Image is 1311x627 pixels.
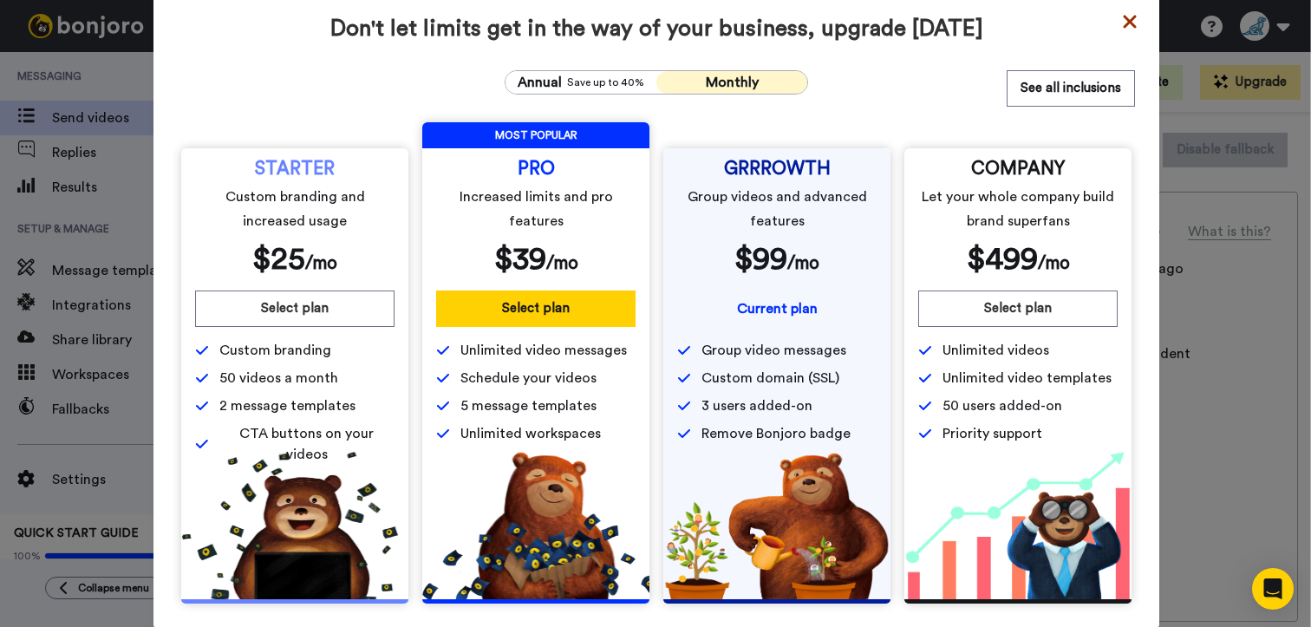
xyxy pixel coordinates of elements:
[255,162,335,176] span: STARTER
[701,340,846,361] span: Group video messages
[971,162,1065,176] span: COMPANY
[918,291,1118,327] button: Select plan
[440,185,633,233] span: Increased limits and pro features
[904,452,1132,599] img: baac238c4e1197dfdb093d3ea7416ec4.png
[737,302,818,316] span: Current plan
[734,244,787,275] span: $ 99
[518,72,562,93] span: Annual
[305,254,337,272] span: /mo
[422,452,649,599] img: b5b10b7112978f982230d1107d8aada4.png
[663,452,890,599] img: edd2fd70e3428fe950fd299a7ba1283f.png
[422,122,649,148] span: MOST POPULAR
[1038,254,1070,272] span: /mo
[436,291,636,327] button: Select plan
[567,75,644,89] span: Save up to 40%
[460,395,597,416] span: 5 message templates
[460,368,597,389] span: Schedule your videos
[1007,70,1135,107] button: See all inclusions
[922,185,1115,233] span: Let your whole company build brand superfans
[181,452,408,599] img: 5112517b2a94bd7fef09f8ca13467cef.png
[724,162,831,176] span: GRRROWTH
[460,423,601,444] span: Unlimited workspaces
[942,423,1042,444] span: Priority support
[1252,568,1294,610] div: Open Intercom Messenger
[178,15,1135,42] span: Don't let limits get in the way of your business, upgrade [DATE]
[967,244,1038,275] span: $ 499
[518,162,555,176] span: PRO
[787,254,819,272] span: /mo
[942,340,1049,361] span: Unlimited videos
[219,340,331,361] span: Custom branding
[252,244,305,275] span: $ 25
[195,291,395,327] button: Select plan
[701,395,812,416] span: 3 users added-on
[219,368,338,389] span: 50 videos a month
[199,185,392,233] span: Custom branding and increased usage
[505,71,656,94] button: AnnualSave up to 40%
[219,423,395,465] span: CTA buttons on your videos
[942,395,1062,416] span: 50 users added-on
[219,395,355,416] span: 2 message templates
[701,368,839,389] span: Custom domain (SSL)
[681,185,874,233] span: Group videos and advanced features
[701,423,851,444] span: Remove Bonjoro badge
[460,340,627,361] span: Unlimited video messages
[546,254,578,272] span: /mo
[706,75,759,89] span: Monthly
[656,71,807,94] button: Monthly
[942,368,1112,389] span: Unlimited video templates
[494,244,546,275] span: $ 39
